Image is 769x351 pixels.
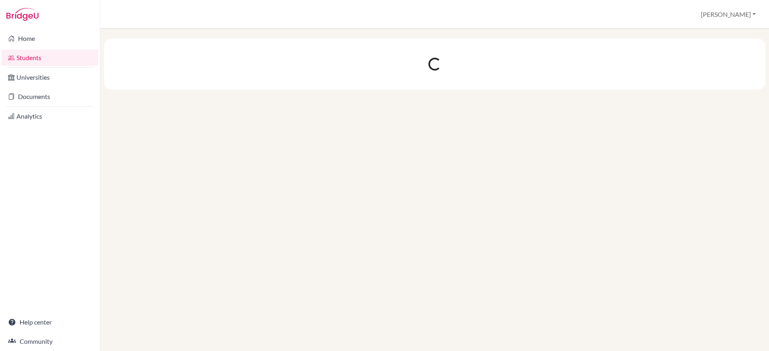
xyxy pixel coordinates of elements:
[2,314,98,330] a: Help center
[2,69,98,85] a: Universities
[2,333,98,349] a: Community
[2,50,98,66] a: Students
[697,7,759,22] button: [PERSON_NAME]
[6,8,39,21] img: Bridge-U
[2,108,98,124] a: Analytics
[2,30,98,46] a: Home
[2,89,98,105] a: Documents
